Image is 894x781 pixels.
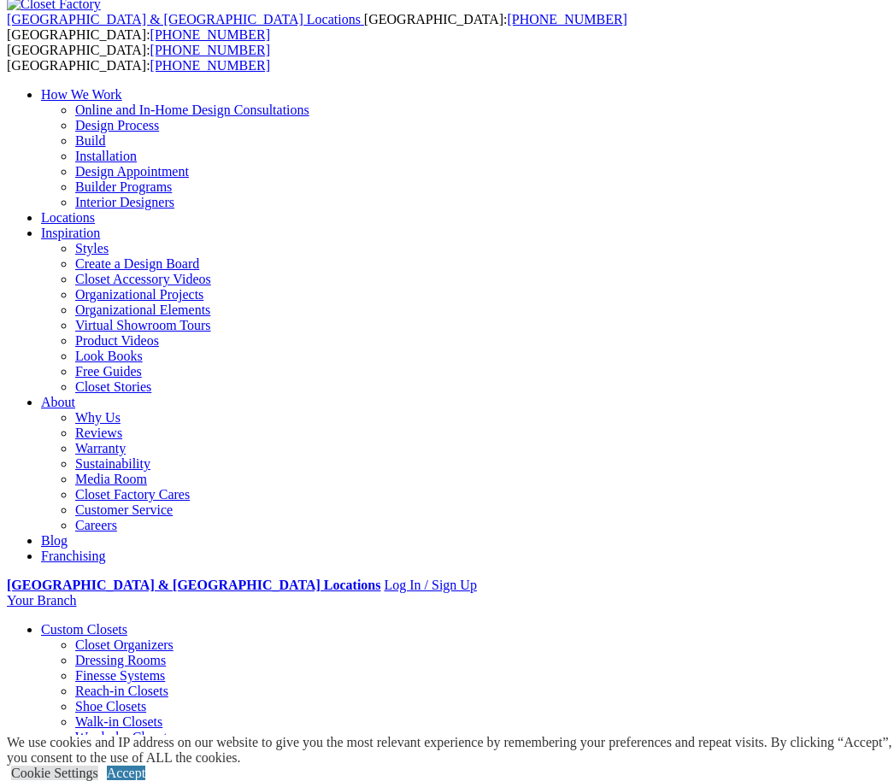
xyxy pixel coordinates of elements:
a: How We Work [41,87,122,102]
span: [GEOGRAPHIC_DATA] & [GEOGRAPHIC_DATA] Locations [7,12,361,26]
div: We use cookies and IP address on our website to give you the most relevant experience by remember... [7,735,894,766]
a: Design Appointment [75,164,189,179]
a: Installation [75,149,137,163]
a: Look Books [75,349,143,363]
a: Dressing Rooms [75,653,166,667]
span: [GEOGRAPHIC_DATA]: [GEOGRAPHIC_DATA]: [7,43,270,73]
a: Reviews [75,426,122,440]
a: Warranty [75,441,126,455]
a: Cookie Settings [11,766,98,780]
a: Reach-in Closets [75,684,168,698]
a: Locations [41,210,95,225]
a: Inspiration [41,226,100,240]
a: [PHONE_NUMBER] [507,12,626,26]
a: Accept [107,766,145,780]
a: Media Room [75,472,147,486]
a: Why Us [75,410,121,425]
a: Create a Design Board [75,256,199,271]
a: Organizational Elements [75,302,210,317]
a: [PHONE_NUMBER] [150,58,270,73]
a: [GEOGRAPHIC_DATA] & [GEOGRAPHIC_DATA] Locations [7,12,364,26]
a: Custom Closets [41,622,127,637]
a: Free Guides [75,364,142,379]
a: Walk-in Closets [75,714,162,729]
a: Log In / Sign Up [384,578,476,592]
a: Blog [41,533,68,548]
a: [PHONE_NUMBER] [150,27,270,42]
span: [GEOGRAPHIC_DATA]: [GEOGRAPHIC_DATA]: [7,12,627,42]
a: Styles [75,241,109,255]
a: Closet Organizers [75,637,174,652]
a: About [41,395,75,409]
a: Customer Service [75,502,173,517]
a: Interior Designers [75,195,174,209]
a: [GEOGRAPHIC_DATA] & [GEOGRAPHIC_DATA] Locations [7,578,380,592]
a: Online and In-Home Design Consultations [75,103,309,117]
a: Careers [75,518,117,532]
a: Wardrobe Closets [75,730,173,744]
a: Product Videos [75,333,159,348]
a: Virtual Showroom Tours [75,318,211,332]
a: Design Process [75,118,159,132]
a: Your Branch [7,593,76,608]
a: Sustainability [75,456,150,471]
a: Organizational Projects [75,287,203,302]
a: Franchising [41,549,106,563]
a: Shoe Closets [75,699,146,713]
a: Closet Stories [75,379,151,394]
a: Builder Programs [75,179,172,194]
a: Closet Factory Cares [75,487,190,502]
a: Closet Accessory Videos [75,272,211,286]
a: [PHONE_NUMBER] [150,43,270,57]
a: Build [75,133,106,148]
a: Finesse Systems [75,668,165,683]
